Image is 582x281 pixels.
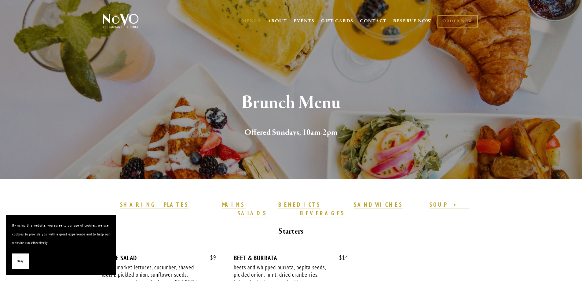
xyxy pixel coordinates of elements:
[204,254,216,261] span: 9
[102,13,140,29] img: Novo Restaurant &amp; Lounge
[113,126,469,139] h2: Offered Sundays, 10am-2pm
[437,15,478,28] a: ORDER NOW
[222,201,245,209] a: MAINS
[210,254,213,261] span: $
[333,254,348,261] span: 14
[360,15,387,27] a: CONTACT
[393,15,432,27] a: RESERVE NOW
[300,209,345,217] a: BEVERAGES
[113,93,469,113] h1: Brunch Menu
[242,18,261,24] a: MENUS
[12,253,29,269] button: Okay!
[294,18,315,24] a: EVENTS
[6,215,116,275] section: Cookie banner
[17,257,24,266] span: Okay!
[321,15,353,27] a: GIFT CARDS
[278,226,303,237] strong: Starters
[354,201,403,208] strong: SANDWICHES
[237,201,469,217] a: SOUP + SALADS
[278,201,320,208] strong: BENEDICTS
[339,254,342,261] span: $
[102,254,216,262] div: HOUSE SALAD
[222,201,245,208] strong: MAINS
[234,254,348,262] div: BEET & BURRATA
[120,201,189,208] strong: SHARING PLATES
[278,201,320,209] a: BENEDICTS
[12,221,110,247] p: By using this website, you agree to our use of cookies. We use cookies to provide you with a grea...
[354,201,403,209] a: SANDWICHES
[120,201,189,209] a: SHARING PLATES
[267,18,287,24] a: ABOUT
